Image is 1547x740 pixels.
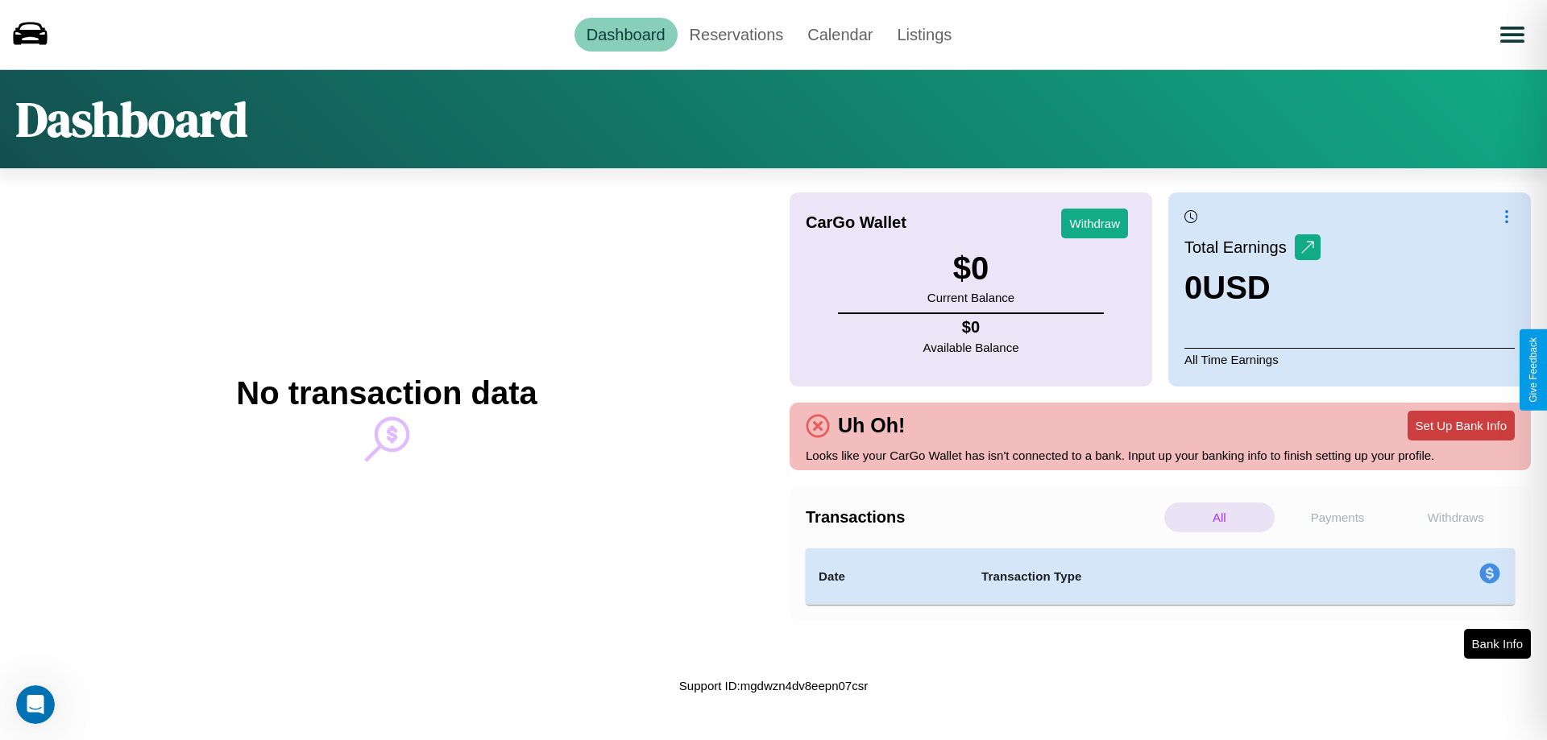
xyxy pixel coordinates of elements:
[1184,348,1515,370] p: All Time Earnings
[830,414,913,437] h4: Uh Oh!
[1400,502,1511,532] p: Withdraws
[806,548,1515,605] table: simple table
[795,18,885,52] a: Calendar
[923,318,1019,337] h4: $ 0
[16,685,55,724] iframe: Intercom live chat
[1408,411,1515,440] button: Set Up Bank Info
[806,213,906,232] h4: CarGo Wallet
[1061,209,1128,238] button: Withdraw
[923,337,1019,358] p: Available Balance
[1283,502,1393,532] p: Payments
[806,508,1160,527] h4: Transactions
[678,18,796,52] a: Reservations
[574,18,678,52] a: Dashboard
[927,287,1014,308] p: Current Balance
[16,86,247,152] h1: Dashboard
[1490,12,1535,57] button: Open menu
[927,250,1014,287] h3: $ 0
[1184,233,1295,262] p: Total Earnings
[1164,502,1275,532] p: All
[806,444,1515,466] p: Looks like your CarGo Wallet has isn't connected to a bank. Input up your banking info to finish ...
[981,567,1347,586] h4: Transaction Type
[1184,270,1321,306] h3: 0 USD
[1464,629,1531,659] button: Bank Info
[236,375,537,411] h2: No transaction data
[1528,337,1539,403] div: Give Feedback
[679,675,868,697] p: Support ID: mgdwzn4dv8eepn07csr
[819,567,956,586] h4: Date
[885,18,964,52] a: Listings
